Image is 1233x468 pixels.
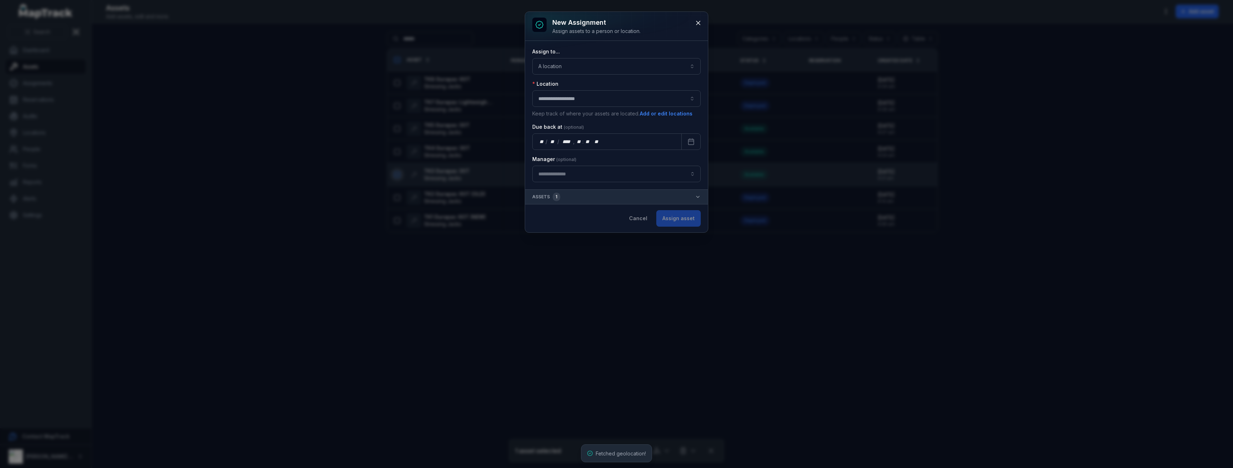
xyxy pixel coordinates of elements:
input: assignment-add:cf[907ad3fd-eed4-49d8-ad84-d22efbadc5a5]-label [532,166,701,182]
div: : [582,138,584,145]
label: Due back at [532,123,584,131]
div: / [546,138,548,145]
div: 1 [553,193,560,201]
div: , [573,138,575,145]
div: minute, [584,138,591,145]
button: A location [532,58,701,75]
label: Location [532,80,558,88]
div: Assign assets to a person or location. [552,28,641,35]
h3: New assignment [552,18,641,28]
div: / [557,138,560,145]
button: Calendar [681,133,701,150]
button: Assets1 [525,190,708,204]
div: day, [538,138,546,145]
div: am/pm, [593,138,601,145]
p: Keep track of where your assets are located. [532,110,701,118]
div: month, [548,138,558,145]
div: year, [560,138,573,145]
button: Add or edit locations [639,110,693,118]
div: hour, [575,138,582,145]
span: Assets [532,193,560,201]
span: Fetched geolocation! [596,450,646,457]
label: Manager [532,156,576,163]
label: Assign to... [532,48,560,55]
